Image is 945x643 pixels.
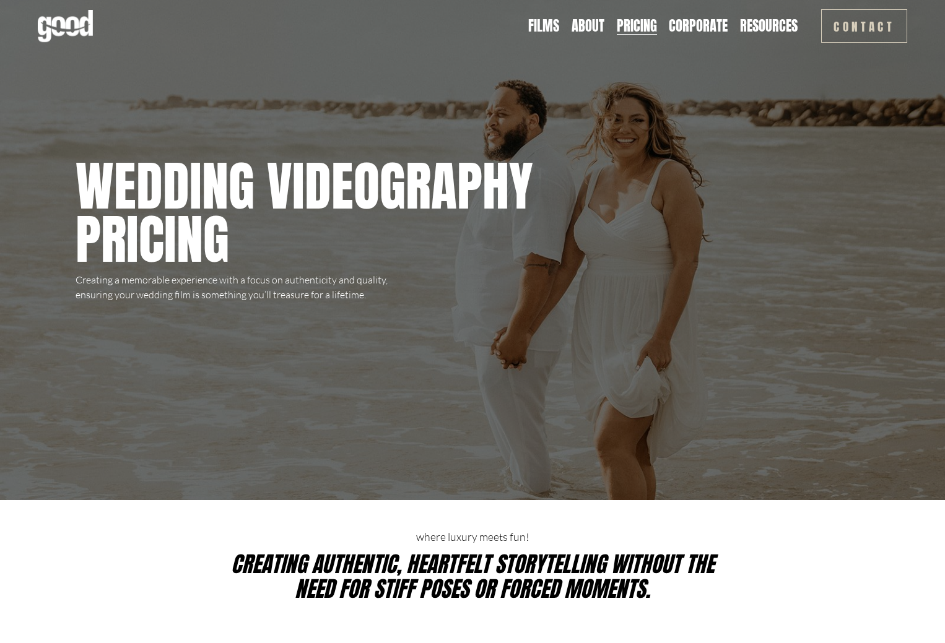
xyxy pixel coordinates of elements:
[669,17,728,36] a: Corporate
[572,17,604,36] a: About
[528,17,559,36] a: Films
[38,10,93,42] img: Good Feeling Films
[617,17,657,36] a: Pricing
[231,548,719,605] em: creating authentic, heartfelt storytelling without the need for stiff poses or forced moments.
[740,18,798,35] span: Resources
[76,272,396,302] p: Creating a memorable experience with a focus on authenticity and quality, ensuring your wedding f...
[416,530,529,543] code: WHERE LUXURY MEETS FUN!
[740,17,798,36] a: folder dropdown
[821,9,907,43] a: Contact
[76,160,615,265] h1: Wedding videography pricing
